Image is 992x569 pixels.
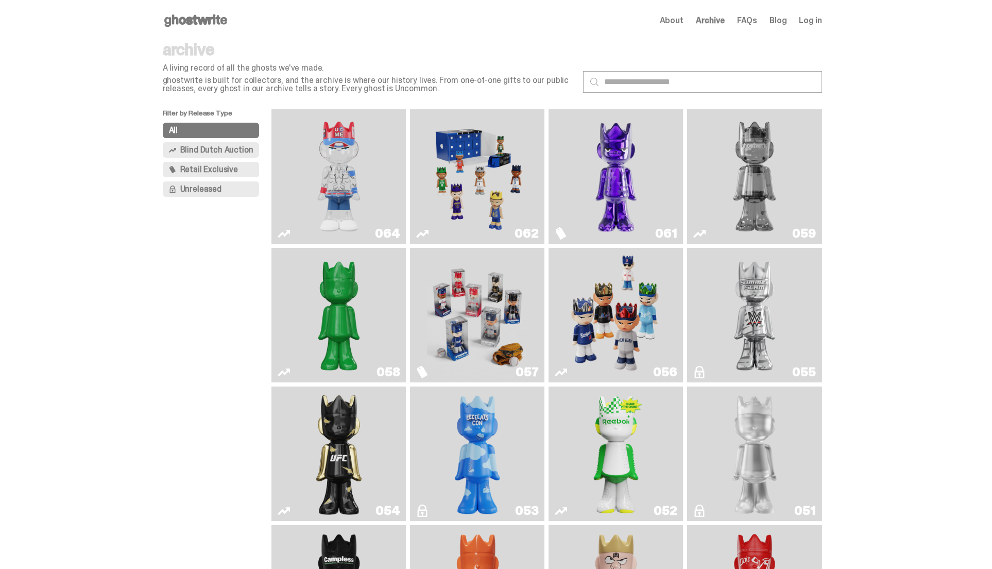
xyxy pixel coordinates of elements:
[288,113,389,240] img: You Can't See Me
[377,366,400,378] div: 058
[693,391,815,517] a: LLLoyalty
[288,252,389,378] img: Schrödinger's ghost: Sunday Green
[555,113,677,240] a: Fantasy
[704,252,805,378] img: I Was There SummerSlam
[163,109,272,123] p: Filter by Release Type
[792,227,815,240] div: 059
[180,185,221,193] span: Unreleased
[169,126,178,135] span: All
[566,252,666,378] img: Game Face (2025)
[653,366,677,378] div: 056
[693,113,815,240] a: Two
[696,16,725,25] a: Archive
[312,391,366,517] img: Ruby
[792,366,815,378] div: 055
[180,165,238,174] span: Retail Exclusive
[163,181,260,197] button: Unreleased
[654,505,677,517] div: 052
[555,252,677,378] a: Game Face (2025)
[589,391,643,517] img: Court Victory
[278,252,400,378] a: Schrödinger's ghost: Sunday Green
[515,505,538,517] div: 053
[450,391,505,517] img: ghooooost
[516,366,538,378] div: 057
[180,146,253,154] span: Blind Dutch Auction
[566,113,666,240] img: Fantasy
[163,162,260,177] button: Retail Exclusive
[737,16,757,25] a: FAQs
[704,113,805,240] img: Two
[163,64,575,72] p: A living record of all the ghosts we've made.
[693,252,815,378] a: I Was There SummerSlam
[655,227,677,240] div: 061
[375,227,400,240] div: 064
[278,391,400,517] a: Ruby
[163,76,575,93] p: ghostwrite is built for collectors, and the archive is where our history lives. From one-of-one g...
[416,391,538,517] a: ghooooost
[278,113,400,240] a: You Can't See Me
[794,505,815,517] div: 051
[427,252,528,378] img: Game Face (2025)
[416,113,538,240] a: Game Face (2025)
[375,505,400,517] div: 054
[163,142,260,158] button: Blind Dutch Auction
[163,41,575,58] p: archive
[799,16,822,25] a: Log in
[660,16,683,25] a: About
[727,391,782,517] img: LLLoyalty
[427,113,528,240] img: Game Face (2025)
[769,16,786,25] a: Blog
[515,227,538,240] div: 062
[416,252,538,378] a: Game Face (2025)
[555,391,677,517] a: Court Victory
[163,123,260,138] button: All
